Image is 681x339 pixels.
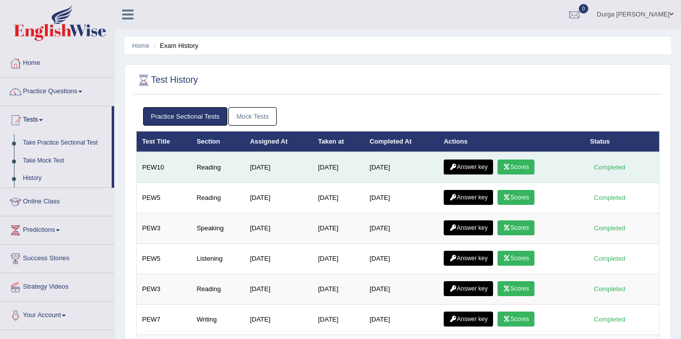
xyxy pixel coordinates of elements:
[244,131,313,152] th: Assigned At
[18,134,112,152] a: Take Practice Sectional Test
[132,42,150,49] a: Home
[244,152,313,183] td: [DATE]
[0,216,114,241] a: Predictions
[585,131,660,152] th: Status
[0,273,114,298] a: Strategy Videos
[244,183,313,213] td: [DATE]
[191,183,244,213] td: Reading
[364,305,438,335] td: [DATE]
[313,131,364,152] th: Taken at
[191,152,244,183] td: Reading
[579,4,589,13] span: 0
[191,274,244,305] td: Reading
[0,188,114,213] a: Online Class
[498,220,534,235] a: Scores
[137,305,191,335] td: PEW7
[137,131,191,152] th: Test Title
[137,213,191,244] td: PEW3
[590,314,629,325] div: Completed
[498,251,534,266] a: Scores
[590,223,629,233] div: Completed
[191,131,244,152] th: Section
[590,192,629,203] div: Completed
[364,131,438,152] th: Completed At
[0,78,114,103] a: Practice Questions
[364,244,438,274] td: [DATE]
[438,131,584,152] th: Actions
[444,312,493,327] a: Answer key
[0,106,112,131] a: Tests
[244,213,313,244] td: [DATE]
[313,152,364,183] td: [DATE]
[498,281,534,296] a: Scores
[191,213,244,244] td: Speaking
[143,107,228,126] a: Practice Sectional Tests
[498,160,534,174] a: Scores
[498,312,534,327] a: Scores
[364,183,438,213] td: [DATE]
[444,281,493,296] a: Answer key
[590,253,629,264] div: Completed
[313,213,364,244] td: [DATE]
[0,302,114,327] a: Your Account
[244,244,313,274] td: [DATE]
[313,305,364,335] td: [DATE]
[244,274,313,305] td: [DATE]
[590,284,629,294] div: Completed
[590,162,629,172] div: Completed
[364,213,438,244] td: [DATE]
[313,244,364,274] td: [DATE]
[137,183,191,213] td: PEW5
[313,183,364,213] td: [DATE]
[364,274,438,305] td: [DATE]
[244,305,313,335] td: [DATE]
[0,49,114,74] a: Home
[191,305,244,335] td: Writing
[18,152,112,170] a: Take Mock Test
[151,41,198,50] li: Exam History
[137,152,191,183] td: PEW10
[137,244,191,274] td: PEW5
[313,274,364,305] td: [DATE]
[191,244,244,274] td: Listening
[444,220,493,235] a: Answer key
[498,190,534,205] a: Scores
[228,107,277,126] a: Mock Tests
[137,274,191,305] td: PEW3
[444,160,493,174] a: Answer key
[364,152,438,183] td: [DATE]
[136,73,198,88] h2: Test History
[18,169,112,187] a: History
[444,251,493,266] a: Answer key
[444,190,493,205] a: Answer key
[0,245,114,270] a: Success Stories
